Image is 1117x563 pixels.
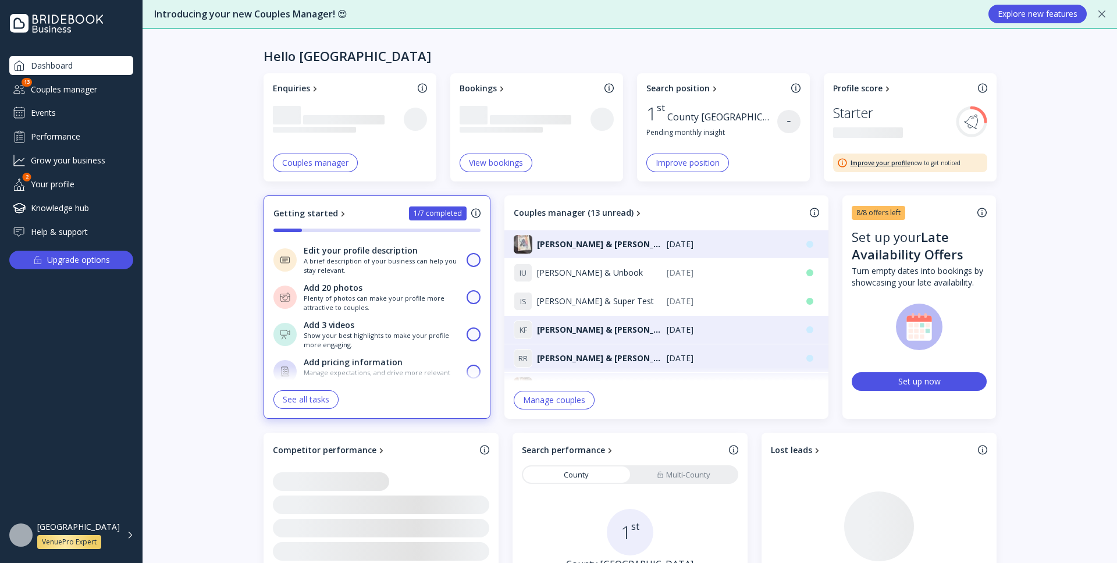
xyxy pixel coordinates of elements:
a: Performance [9,127,133,146]
a: Bookings [460,83,600,94]
div: [DATE] [667,381,792,393]
div: Couples manager (13 unread) [514,207,634,219]
div: Multi-County [657,469,710,480]
span: [PERSON_NAME] & [PERSON_NAME] [537,381,667,393]
div: Couples manager [282,158,348,168]
span: [PERSON_NAME] & Super Test [537,295,654,307]
img: dpr=1,fit=cover,g=face,w=48,h=48 [9,523,33,547]
div: Explore new features [998,9,1077,19]
div: Improve position [656,158,720,168]
img: dpr=1,fit=cover,g=face,w=32,h=32 [514,377,532,396]
a: Your profile2 [9,174,133,194]
a: Getting started [273,208,348,219]
div: Bookings [460,83,497,94]
div: Manage couples [523,395,585,405]
div: Introducing your new Couples Manager! 😍 [154,8,977,21]
div: Upgrade options [47,252,110,268]
div: 13 [22,78,32,87]
span: [PERSON_NAME] & Unbook [537,267,643,279]
div: Getting started [273,208,338,219]
a: Improve your profile [851,159,910,167]
div: Edit your profile description [304,245,418,256]
div: [GEOGRAPHIC_DATA] [37,522,120,532]
div: County [GEOGRAPHIC_DATA] [667,111,777,124]
div: Set up your [852,228,987,265]
div: I U [514,263,532,282]
span: [PERSON_NAME] & [PERSON_NAME] [537,352,667,364]
div: Manage expectations, and drive more relevant enquiries. [304,368,460,386]
button: Manage couples [514,391,595,409]
div: [DATE] [667,267,792,279]
a: County [523,466,630,483]
div: Hello [GEOGRAPHIC_DATA] [264,48,431,64]
a: Search position [646,83,787,94]
div: 2 [23,173,31,181]
a: Lost leads [771,444,973,456]
div: Turn empty dates into bookings by showcasing your late availability. [852,265,987,288]
img: dpr=1,fit=cover,g=face,w=32,h=32 [514,235,532,254]
div: now to get noticed [851,159,961,167]
button: See all tasks [273,390,339,409]
div: VenuePro Expert [42,537,97,547]
div: Your profile [9,174,133,194]
div: Late Availability Offers [852,228,963,263]
button: View bookings [460,154,532,172]
div: Plenty of photos can make your profile more attractive to couples. [304,294,460,312]
div: Search performance [522,444,605,456]
div: [DATE] [667,352,792,364]
div: [DATE] [667,324,792,336]
div: [DATE] [667,295,792,307]
div: See all tasks [283,395,329,404]
button: Couples manager [273,154,358,172]
div: Set up now [898,376,941,387]
div: Enquiries [273,83,310,94]
iframe: Chat Widget [1059,507,1117,563]
div: R R [514,349,532,368]
div: Couples manager [9,80,133,99]
div: Show your best highlights to make your profile more engaging. [304,331,460,349]
span: [PERSON_NAME] & [PERSON_NAME] [537,324,667,336]
button: Upgrade options [9,251,133,269]
button: Set up now [852,372,987,391]
button: Explore new features [988,5,1087,23]
div: Pending monthly insight [646,127,777,137]
a: Couples manager13 [9,80,133,99]
div: 1 [621,519,639,546]
a: Couples manager (13 unread) [514,207,805,219]
a: Enquiries [273,83,413,94]
div: A brief description of your business can help you stay relevant. [304,256,460,275]
div: I S [514,292,532,311]
div: Profile score [833,83,883,94]
a: Events [9,104,133,122]
div: Add 3 videos [304,319,354,331]
div: Add 20 photos [304,282,362,294]
div: Widget de chat [1059,507,1117,563]
a: Dashboard [9,56,133,75]
div: 8/8 offers left [856,208,901,218]
a: Competitor performance [273,444,475,456]
div: Search position [646,83,710,94]
button: Improve position [646,154,729,172]
a: Grow your business [9,151,133,170]
div: Starter [833,102,873,124]
a: Profile score [833,83,973,94]
div: Lost leads [771,444,812,456]
a: Help & support [9,222,133,241]
a: Knowledge hub [9,198,133,218]
div: View bookings [469,158,523,168]
div: K F [514,320,532,339]
div: Competitor performance [273,444,376,456]
span: [PERSON_NAME] & [PERSON_NAME] [537,238,667,250]
div: Add pricing information [304,357,403,368]
div: [DATE] [667,238,792,250]
a: Search performance [522,444,724,456]
div: 1/7 completed [414,209,462,218]
div: 1 [646,102,665,124]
